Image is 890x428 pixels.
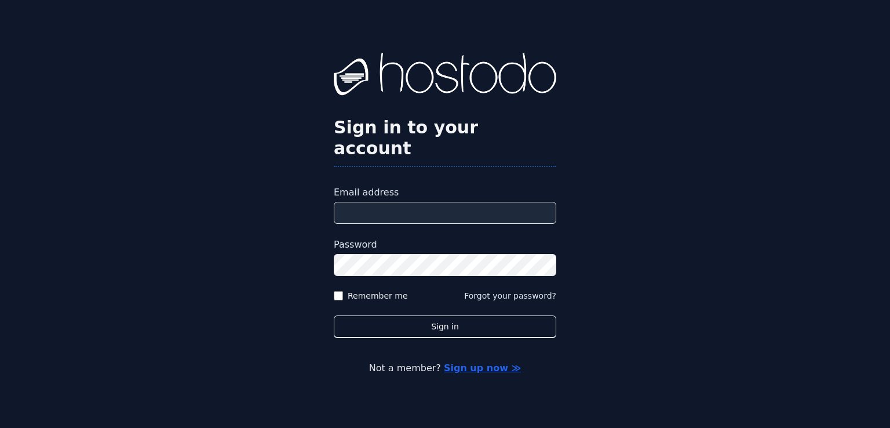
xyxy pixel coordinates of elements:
p: Not a member? [56,361,834,375]
button: Forgot your password? [464,290,556,302]
label: Remember me [348,290,408,302]
button: Sign in [334,315,556,338]
label: Email address [334,186,556,200]
h2: Sign in to your account [334,117,556,159]
label: Password [334,238,556,252]
img: Hostodo [334,53,556,99]
a: Sign up now ≫ [444,362,521,373]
